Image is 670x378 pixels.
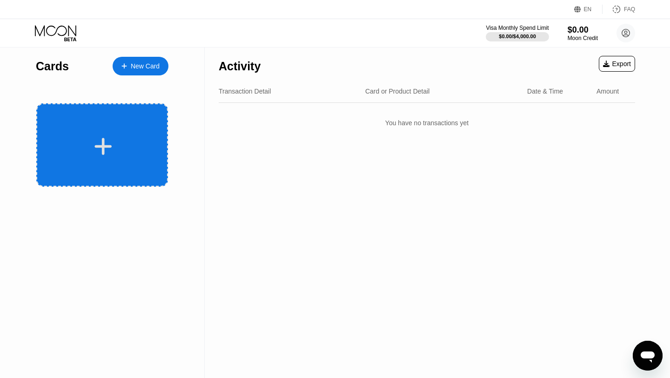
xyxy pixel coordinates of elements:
[596,88,619,95] div: Amount
[584,6,592,13] div: EN
[624,6,635,13] div: FAQ
[219,110,635,136] div: You have no transactions yet
[486,25,549,41] div: Visa Monthly Spend Limit$0.00/$4,000.00
[131,62,160,70] div: New Card
[599,56,635,72] div: Export
[603,5,635,14] div: FAQ
[568,25,598,41] div: $0.00Moon Credit
[603,60,631,67] div: Export
[568,25,598,35] div: $0.00
[633,341,663,371] iframe: Schaltfläche zum Öffnen des Messaging-Fensters
[219,60,261,73] div: Activity
[527,88,563,95] div: Date & Time
[499,34,536,39] div: $0.00 / $4,000.00
[568,35,598,41] div: Moon Credit
[113,57,168,75] div: New Card
[574,5,603,14] div: EN
[365,88,430,95] div: Card or Product Detail
[36,60,69,73] div: Cards
[219,88,271,95] div: Transaction Detail
[486,25,549,31] div: Visa Monthly Spend Limit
